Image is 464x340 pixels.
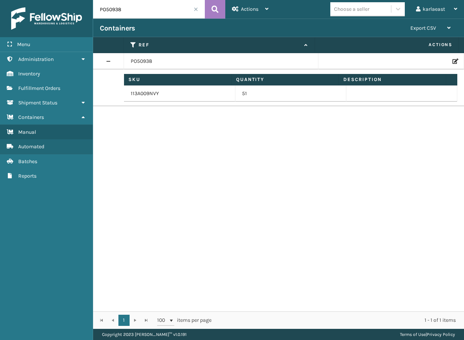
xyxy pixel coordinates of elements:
[157,317,168,324] span: 100
[410,25,436,31] span: Export CSV
[18,100,57,106] span: Shipment Status
[17,41,30,48] span: Menu
[100,24,135,33] h3: Containers
[235,85,346,102] td: 51
[18,56,54,62] span: Administration
[400,329,455,340] div: |
[102,329,187,340] p: Copyright 2023 [PERSON_NAME]™ v 1.0.191
[131,58,152,65] a: PO50938
[317,39,457,51] span: Actions
[18,85,60,91] span: Fulfillment Orders
[128,76,226,83] label: Sku
[18,71,40,77] span: Inventory
[18,158,37,165] span: Batches
[222,317,456,324] div: 1 - 1 of 1 items
[18,129,36,135] span: Manual
[343,76,441,83] label: Description
[124,85,235,102] td: 113A009NVY
[18,143,44,150] span: Automated
[139,42,301,48] label: Ref
[11,7,82,30] img: logo
[18,114,44,120] span: Containers
[236,76,334,83] label: Quantity
[18,173,36,179] span: Reports
[452,59,457,64] i: Edit
[334,5,369,13] div: Choose a seller
[157,315,212,326] span: items per page
[118,315,130,326] a: 1
[241,6,258,12] span: Actions
[427,332,455,337] a: Privacy Policy
[400,332,426,337] a: Terms of Use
